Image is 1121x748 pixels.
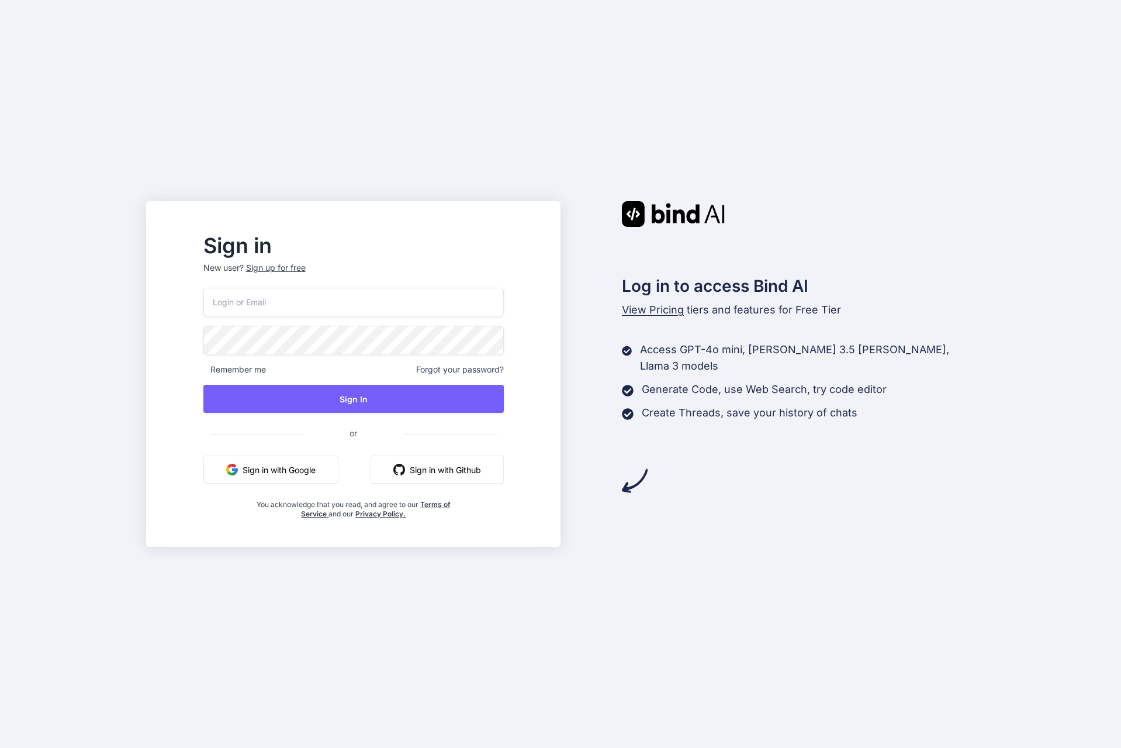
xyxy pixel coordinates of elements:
div: You acknowledge that you read, and agree to our and our [253,493,454,519]
button: Sign in with Google [203,456,338,484]
img: Bind AI logo [622,201,725,227]
img: github [393,464,405,475]
img: google [226,464,238,475]
p: tiers and features for Free Tier [622,302,975,318]
h2: Log in to access Bind AI [622,274,975,298]
p: Access GPT-4o mini, [PERSON_NAME] 3.5 [PERSON_NAME], Llama 3 models [640,342,974,374]
button: Sign in with Github [371,456,504,484]
span: Remember me [203,364,266,375]
span: Forgot your password? [416,364,504,375]
input: Login or Email [203,288,504,316]
span: View Pricing [622,304,684,316]
button: Sign In [203,385,504,413]
a: Terms of Service [301,500,451,518]
p: Create Threads, save your history of chats [642,405,857,421]
div: Sign up for free [246,262,306,274]
p: New user? [203,262,504,288]
h2: Sign in [203,236,504,255]
span: or [303,419,404,447]
a: Privacy Policy. [355,509,406,518]
img: arrow [622,468,648,494]
p: Generate Code, use Web Search, try code editor [642,381,887,398]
